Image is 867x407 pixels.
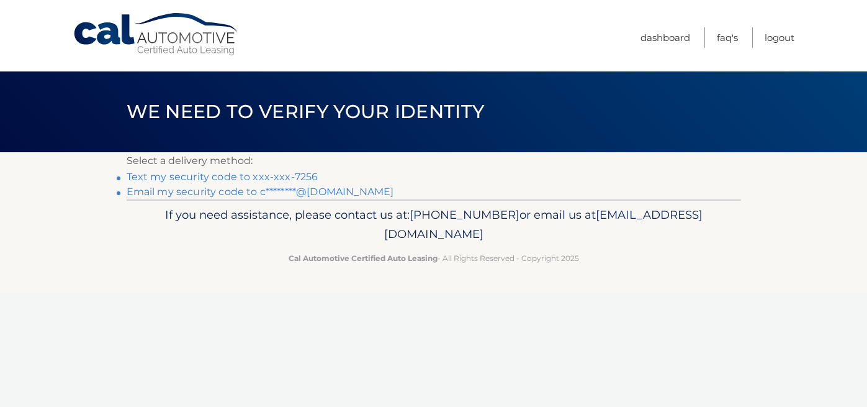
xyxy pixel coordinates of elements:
a: Text my security code to xxx-xxx-7256 [127,171,318,183]
a: Cal Automotive [73,12,240,57]
strong: Cal Automotive Certified Auto Leasing [289,254,438,263]
a: FAQ's [717,27,738,48]
a: Logout [765,27,794,48]
p: Select a delivery method: [127,152,741,170]
p: - All Rights Reserved - Copyright 2025 [135,252,733,265]
a: Email my security code to c********@[DOMAIN_NAME] [127,186,394,198]
span: We need to verify your identity [127,100,485,123]
p: If you need assistance, please contact us at: or email us at [135,205,733,245]
a: Dashboard [640,27,690,48]
span: [PHONE_NUMBER] [410,208,519,222]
